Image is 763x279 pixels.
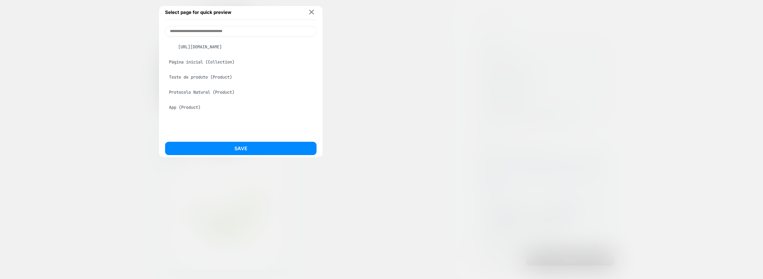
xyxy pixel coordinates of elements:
div: App (Product) [165,102,317,113]
div: Protocolo Natural (Product) [165,86,317,98]
button: View order confirmation › [33,120,83,126]
span: Select page for quick preview [165,9,231,15]
button: Save [165,142,317,155]
div: Teste de produto (Product) [165,71,317,83]
span: View order confirmation › [35,121,80,125]
img: close [309,10,314,15]
div: [URL][DOMAIN_NAME] [165,41,317,53]
div: Página inicial (Collection) [165,56,317,68]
